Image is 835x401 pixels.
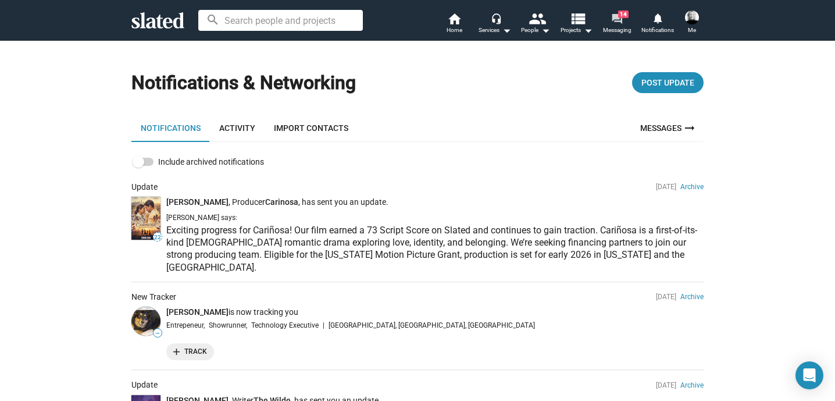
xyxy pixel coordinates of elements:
span: Include archived notifications [158,155,264,169]
p: , Producer , has sent you an update. [166,197,704,208]
a: Archive [680,183,704,191]
div: Update [131,379,158,391]
button: People [515,12,556,37]
img: Shelly Bancroft [685,10,699,24]
a: 22 [131,197,160,240]
a: Notifications [131,114,210,142]
div: Services [479,23,511,37]
a: Activity [210,114,265,142]
span: [DATE] [656,183,676,191]
span: 14 [618,10,629,18]
a: Archive [680,381,704,389]
button: Projects [556,12,597,37]
mat-icon: arrow_drop_down [581,23,595,37]
button: Track [166,343,214,360]
mat-icon: view_list [569,10,586,27]
span: Post Update [641,72,694,93]
span: Projects [561,23,593,37]
div: Open Intercom Messenger [795,361,823,389]
a: Gwendolyn Moyo — [131,307,160,336]
mat-icon: notifications [652,12,663,23]
button: Shelly BancroftMe [678,8,706,38]
a: Notifications [637,12,678,37]
mat-icon: arrow_drop_down [499,23,513,37]
mat-icon: arrow_right_alt [683,121,697,135]
button: Post Update [632,72,704,93]
span: Notifications [641,23,674,37]
a: Home [434,12,474,37]
p: is now tracking you [166,307,704,318]
span: Home [447,23,462,37]
span: Track [173,346,207,358]
mat-icon: home [447,12,461,26]
span: Showrunner, [209,320,247,331]
img: Gwendolyn Moyo [131,307,160,336]
div: Exciting progress for Cariñosa! Our film earned a 73 Script Score on Slated and continues to gain... [166,224,704,275]
h1: Notifications & Networking [131,70,356,95]
mat-icon: arrow_drop_down [538,23,552,37]
mat-icon: add [171,346,182,357]
img: Carinosa [131,197,160,240]
mat-icon: forum [611,13,622,24]
mat-icon: headset_mic [491,13,501,23]
a: [PERSON_NAME] [166,307,229,317]
div: [PERSON_NAME] says: [166,212,704,223]
span: Me [688,23,696,37]
span: Entrepeneur, [166,320,205,331]
input: Search people and projects [198,10,363,31]
span: Messaging [603,23,631,37]
span: Technology Executive [251,320,319,331]
span: [DATE] [656,381,676,389]
span: 22 [154,234,162,241]
div: People [521,23,550,37]
mat-icon: people [529,10,545,27]
a: Messages [633,114,704,142]
span: — [154,330,162,337]
span: [GEOGRAPHIC_DATA], [GEOGRAPHIC_DATA], [GEOGRAPHIC_DATA] [329,320,535,331]
a: Carinosa [265,197,298,207]
a: Import Contacts [265,114,358,142]
span: [DATE] [656,293,676,301]
div: Update [131,182,158,193]
button: Services [474,12,515,37]
a: 14Messaging [597,12,637,37]
div: New Tracker [131,292,176,303]
a: [PERSON_NAME] [166,197,229,207]
span: | [323,320,324,331]
a: Archive [680,293,704,301]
